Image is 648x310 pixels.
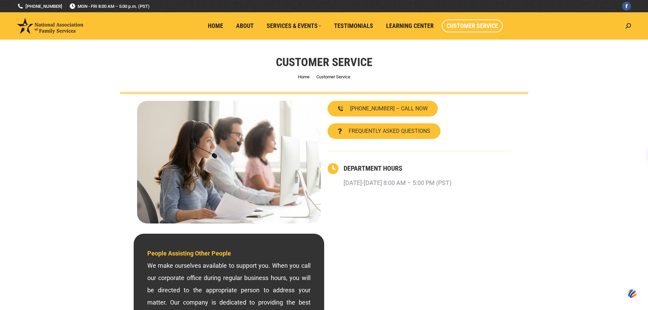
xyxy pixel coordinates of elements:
[622,2,631,11] a: Facebook page opens in new window
[328,101,438,117] a: [PHONE_NUMBER] – CALL NOW
[344,177,451,189] p: [DATE]-[DATE] 8:00 AM – 5:00 PM (PST)
[328,123,441,139] a: FREQUENTLY ASKED QUESTIONS
[349,128,430,134] span: FREQUENTLY ASKED QUESTIONS
[381,19,438,32] a: Learning Center
[17,3,62,10] a: [PHONE_NUMBER]
[231,19,259,32] a: About
[236,22,254,30] span: About
[386,22,434,30] span: Learning Center
[447,22,498,30] span: Customer Service
[276,55,372,69] h1: Customer Service
[147,250,231,257] span: People Assisting Other People
[69,3,150,10] span: MON - FRI 8:00 AM – 5:00 p.m. (PST)
[316,74,350,79] span: Customer Service
[627,287,638,300] img: svg+xml;base64,PHN2ZyB3aWR0aD0iNDQiIGhlaWdodD0iNDQiIHZpZXdCb3g9IjAgMCA0NCA0NCIgZmlsbD0ibm9uZSIgeG...
[298,74,310,79] a: Home
[334,22,373,30] span: Testimonials
[350,106,428,111] span: [PHONE_NUMBER] – CALL NOW
[344,164,402,172] a: DEPARTMENT HOURS
[137,101,321,223] img: Contact National Association of Family Services
[329,19,378,32] a: Testimonials
[267,22,321,30] span: Services & Events
[442,19,503,32] a: Customer Service
[208,22,223,30] span: Home
[17,18,83,34] img: National Association of Family Services
[203,19,228,32] a: Home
